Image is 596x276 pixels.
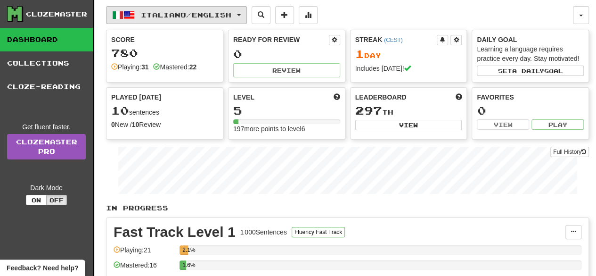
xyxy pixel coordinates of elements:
[7,183,86,192] div: Dark Mode
[275,6,294,24] button: Add sentence to collection
[141,11,231,19] span: Italiano / English
[355,35,437,44] div: Streak
[477,35,584,44] div: Daily Goal
[182,260,186,270] div: 1.6%
[111,35,218,44] div: Score
[355,47,364,60] span: 1
[355,48,462,60] div: Day
[114,225,236,239] div: Fast Track Level 1
[7,134,86,159] a: ClozemasterPro
[292,227,345,237] button: Fluency Fast Track
[26,195,47,205] button: On
[477,105,584,117] div: 0
[355,92,407,102] span: Leaderboard
[233,48,340,60] div: 0
[384,37,403,43] a: (CEST)
[132,121,139,128] strong: 10
[111,121,115,128] strong: 0
[512,67,544,74] span: a daily
[233,92,254,102] span: Level
[141,63,149,71] strong: 31
[334,92,340,102] span: Score more points to level up
[189,63,197,71] strong: 22
[477,92,584,102] div: Favorites
[111,120,218,129] div: New / Review
[477,66,584,76] button: Seta dailygoal
[114,245,175,261] div: Playing: 21
[233,35,329,44] div: Ready for Review
[240,227,287,237] div: 1 000 Sentences
[106,6,247,24] button: Italiano/English
[182,245,188,255] div: 2.1%
[252,6,270,24] button: Search sentences
[355,64,462,73] div: Includes [DATE]!
[153,62,196,72] div: Mastered:
[7,122,86,132] div: Get fluent faster.
[550,147,589,157] button: Full History
[299,6,318,24] button: More stats
[477,44,584,63] div: Learning a language requires practice every day. Stay motivated!
[355,105,462,117] div: th
[46,195,67,205] button: Off
[355,104,382,117] span: 297
[233,105,340,117] div: 5
[111,105,218,117] div: sentences
[26,9,87,19] div: Clozemaster
[106,203,589,213] p: In Progress
[355,120,462,130] button: View
[233,124,340,134] div: 197 more points to level 6
[114,260,175,276] div: Mastered: 16
[455,92,462,102] span: This week in points, UTC
[233,63,340,77] button: Review
[111,62,148,72] div: Playing:
[7,263,78,273] span: Open feedback widget
[477,119,529,130] button: View
[111,104,129,117] span: 10
[111,92,161,102] span: Played [DATE]
[111,47,218,59] div: 780
[531,119,584,130] button: Play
